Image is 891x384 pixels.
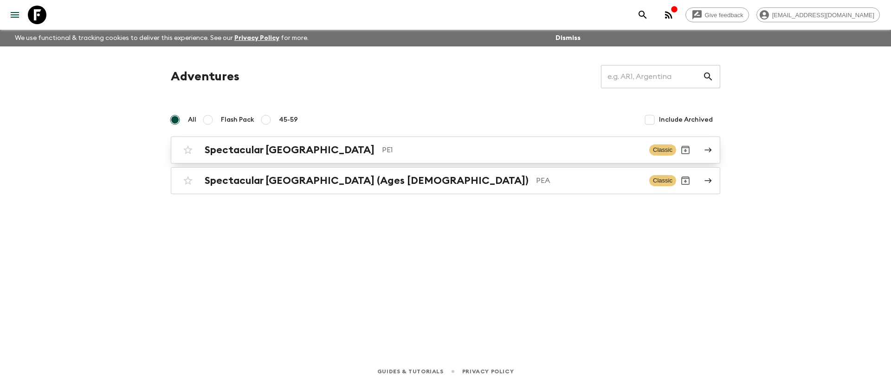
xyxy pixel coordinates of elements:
[676,141,695,159] button: Archive
[377,366,444,377] a: Guides & Tutorials
[462,366,514,377] a: Privacy Policy
[649,144,676,156] span: Classic
[205,144,374,156] h2: Spectacular [GEOGRAPHIC_DATA]
[205,175,529,187] h2: Spectacular [GEOGRAPHIC_DATA] (Ages [DEMOGRAPHIC_DATA])
[382,144,642,156] p: PE1
[536,175,642,186] p: PEA
[633,6,652,24] button: search adventures
[171,137,720,163] a: Spectacular [GEOGRAPHIC_DATA]PE1ClassicArchive
[6,6,24,24] button: menu
[279,115,298,124] span: 45-59
[171,167,720,194] a: Spectacular [GEOGRAPHIC_DATA] (Ages [DEMOGRAPHIC_DATA])PEAClassicArchive
[171,67,239,86] h1: Adventures
[553,32,583,45] button: Dismiss
[188,115,196,124] span: All
[601,64,703,90] input: e.g. AR1, Argentina
[234,35,279,41] a: Privacy Policy
[756,7,880,22] div: [EMAIL_ADDRESS][DOMAIN_NAME]
[685,7,749,22] a: Give feedback
[11,30,312,46] p: We use functional & tracking cookies to deliver this experience. See our for more.
[221,115,254,124] span: Flash Pack
[767,12,879,19] span: [EMAIL_ADDRESS][DOMAIN_NAME]
[676,171,695,190] button: Archive
[659,115,713,124] span: Include Archived
[700,12,749,19] span: Give feedback
[649,175,676,186] span: Classic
